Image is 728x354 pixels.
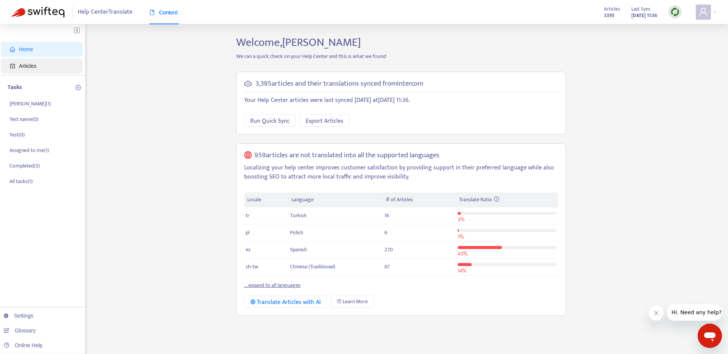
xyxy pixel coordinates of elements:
[300,114,350,127] button: Export Articles
[459,196,555,204] div: Translate Ratio
[10,47,15,52] span: home
[4,327,36,334] a: Glossary
[9,100,51,108] p: [PERSON_NAME] ( 1 )
[667,304,722,321] iframe: Message from company
[4,313,33,319] a: Settings
[384,262,390,271] span: 87
[149,10,155,15] span: book
[670,7,680,17] img: sync.dc5367851b00ba804db3.png
[384,245,393,254] span: 270
[9,177,33,185] p: All tasks ( 1 )
[343,298,368,306] span: Learn More
[698,324,722,348] iframe: Button to launch messaging window
[244,151,252,160] span: global
[244,281,301,290] a: ... expand to all languages
[290,245,307,254] span: Spanish
[244,80,252,88] span: cloud-sync
[254,151,439,160] h5: 959 articles are not translated into all the supported languages
[250,116,290,126] span: Run Quick Sync
[244,163,558,182] p: Localizing your help center improves customer satisfaction by providing support in their preferre...
[236,33,361,52] span: Welcome, [PERSON_NAME]
[631,5,651,13] span: Last Sync
[75,85,81,90] span: plus-circle
[244,193,289,207] th: Locale
[10,63,15,69] span: account-book
[289,193,383,207] th: Language
[290,262,335,271] span: Chinese (Traditional)
[231,52,572,60] p: We ran a quick check on your Help Center and this is what we found
[9,115,38,123] p: Test name ( 0 )
[290,228,303,237] span: Polish
[4,342,42,348] a: Online Help
[19,46,33,52] span: Home
[458,249,468,258] span: 45 %
[244,296,327,308] button: Translate Articles with AI
[458,232,464,241] span: 1 %
[699,7,708,16] span: user
[383,193,456,207] th: # of Articles
[244,114,296,127] button: Run Quick Sync
[9,131,25,139] p: Test ( 0 )
[8,83,22,92] p: Tasks
[246,228,249,237] span: pl
[11,7,64,17] img: Swifteq
[246,211,249,220] span: tr
[458,215,464,224] span: 3 %
[290,211,307,220] span: Turkish
[458,266,466,275] span: 14 %
[306,116,344,126] span: Export Articles
[9,146,49,154] p: Assigned to me ( 1 )
[604,11,615,20] strong: 3395
[250,298,321,307] div: Translate Articles with AI
[244,96,558,105] p: Your Help Center articles were last synced [DATE] at [DATE] 11:36 .
[384,211,389,220] span: 16
[246,245,251,254] span: es
[149,9,178,16] span: Content
[19,63,36,69] span: Articles
[256,80,423,88] h5: 3,395 articles and their translations synced from Intercom
[331,296,374,308] a: Learn More
[246,262,258,271] span: zh-tw
[9,162,40,170] p: Completed ( 3 )
[604,5,620,13] span: Articles
[384,228,387,237] span: 6
[78,5,132,19] span: Help Center Translate
[649,305,664,321] iframe: Close message
[631,11,657,20] strong: [DATE] 11:36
